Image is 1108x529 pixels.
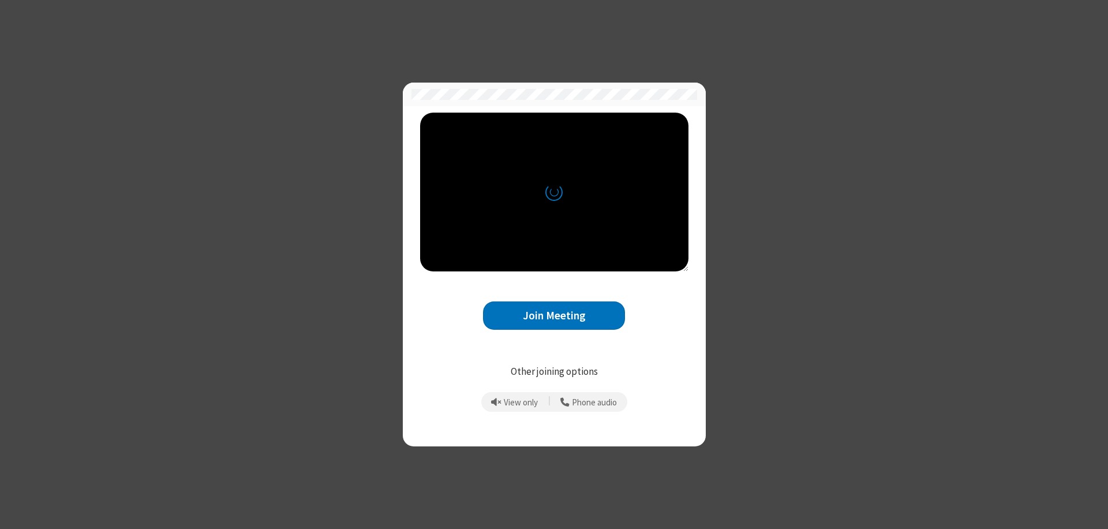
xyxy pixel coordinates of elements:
span: Phone audio [572,398,617,408]
button: Join Meeting [483,301,625,330]
button: Prevent echo when there is already an active mic and speaker in the room. [487,392,542,412]
span: View only [504,398,538,408]
span: | [548,394,551,410]
button: Use your phone for mic and speaker while you view the meeting on this device. [556,392,622,412]
p: Other joining options [420,364,688,379]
